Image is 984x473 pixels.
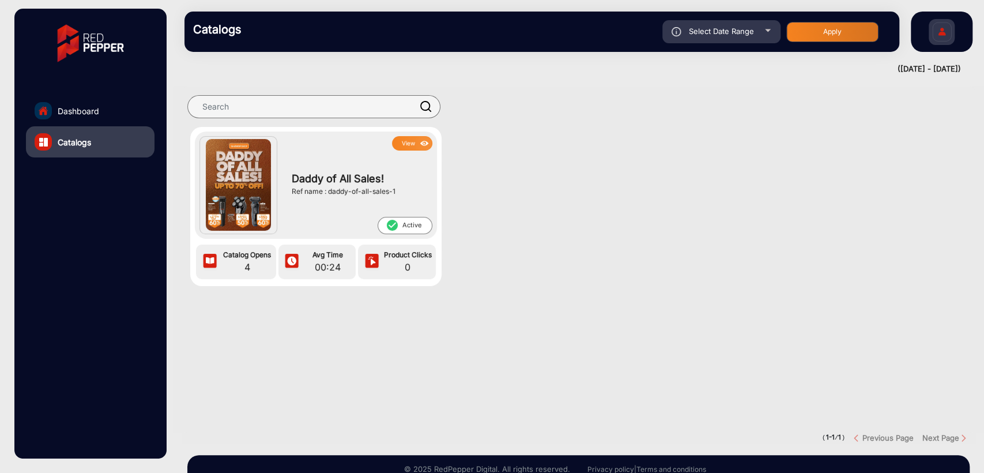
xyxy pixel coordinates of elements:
[58,105,99,117] span: Dashboard
[292,186,427,197] div: Ref name : daddy-of-all-sales-1
[420,101,432,112] img: prodSearch.svg
[672,27,681,36] img: icon
[193,22,355,36] h3: Catalogs
[283,253,300,271] img: icon
[26,95,154,126] a: Dashboard
[303,260,353,274] span: 00:24
[201,253,218,271] img: icon
[39,138,48,147] img: catalog
[221,250,273,260] span: Catalog Opens
[383,250,433,260] span: Product Clicks
[383,260,433,274] span: 0
[378,217,432,234] span: Active
[838,433,841,441] strong: 1
[303,250,353,260] span: Avg Time
[689,27,754,36] span: Select Date Range
[854,434,862,442] img: previous button
[822,433,845,443] pre: ( / )
[418,137,431,150] img: icon
[206,139,271,231] img: Daddy of All Sales!
[363,253,380,271] img: icon
[49,14,132,72] img: vmg-logo
[392,136,432,151] button: Viewicon
[959,434,968,442] img: Next button
[930,13,954,54] img: Sign%20Up.svg
[221,260,273,274] span: 4
[292,171,427,186] span: Daddy of All Sales!
[786,22,879,42] button: Apply
[862,433,914,442] strong: Previous Page
[922,433,959,442] strong: Next Page
[26,126,154,157] a: Catalogs
[58,136,91,148] span: Catalogs
[187,95,440,118] input: Search
[38,106,48,116] img: home
[825,433,834,441] strong: 1-1
[173,63,961,75] div: ([DATE] - [DATE])
[386,219,398,232] mat-icon: check_circle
